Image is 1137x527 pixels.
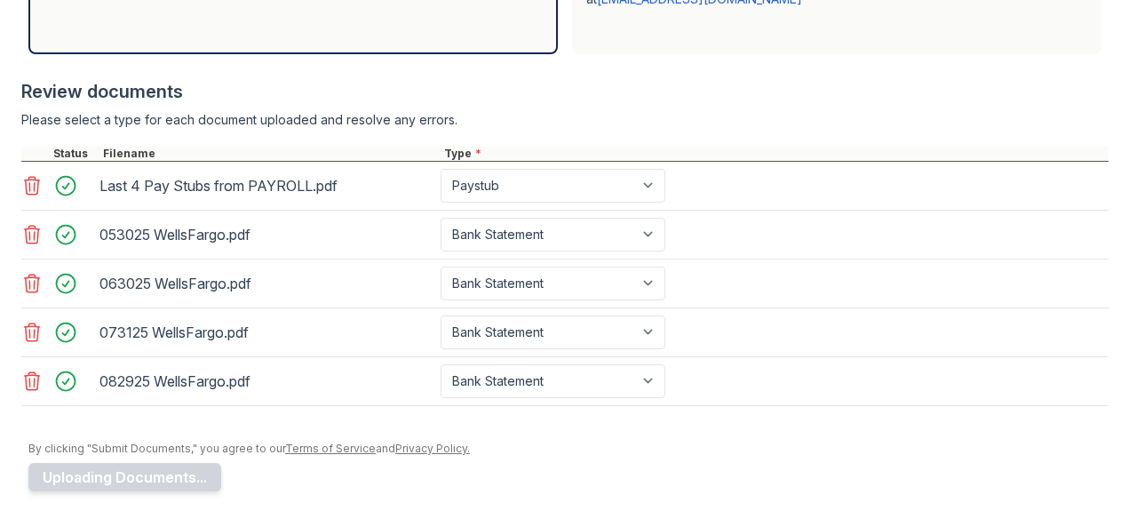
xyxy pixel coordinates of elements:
div: Review documents [21,79,1109,104]
div: 073125 WellsFargo.pdf [99,318,433,347]
div: By clicking "Submit Documents," you agree to our and [28,442,1109,456]
div: 082925 WellsFargo.pdf [99,367,433,395]
button: Uploading Documents... [28,463,221,491]
div: Please select a type for each document uploaded and resolve any errors. [21,111,1109,129]
div: 053025 WellsFargo.pdf [99,220,433,249]
a: Privacy Policy. [395,442,470,455]
div: Last 4 Pay Stubs from PAYROLL.pdf [99,172,433,200]
div: Filename [99,147,441,161]
div: Type [441,147,1109,161]
div: 063025 WellsFargo.pdf [99,269,433,298]
div: Status [50,147,99,161]
a: Terms of Service [285,442,376,455]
